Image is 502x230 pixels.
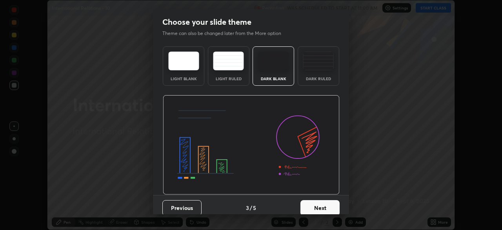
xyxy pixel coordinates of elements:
img: lightRuledTheme.5fabf969.svg [213,52,244,70]
h4: / [250,204,252,212]
button: Previous [162,200,202,216]
h2: Choose your slide theme [162,17,251,27]
h4: 5 [253,204,256,212]
button: Next [300,200,340,216]
img: lightTheme.e5ed3b09.svg [168,52,199,70]
p: Theme can also be changed later from the More option [162,30,289,37]
img: darkThemeBanner.d06ce4a2.svg [163,95,340,195]
img: darkTheme.f0cc69e5.svg [258,52,289,70]
div: Dark Blank [258,77,289,81]
div: Dark Ruled [303,77,334,81]
div: Light Ruled [213,77,244,81]
div: Light Blank [168,77,199,81]
h4: 3 [246,204,249,212]
img: darkRuledTheme.de295e13.svg [303,52,334,70]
